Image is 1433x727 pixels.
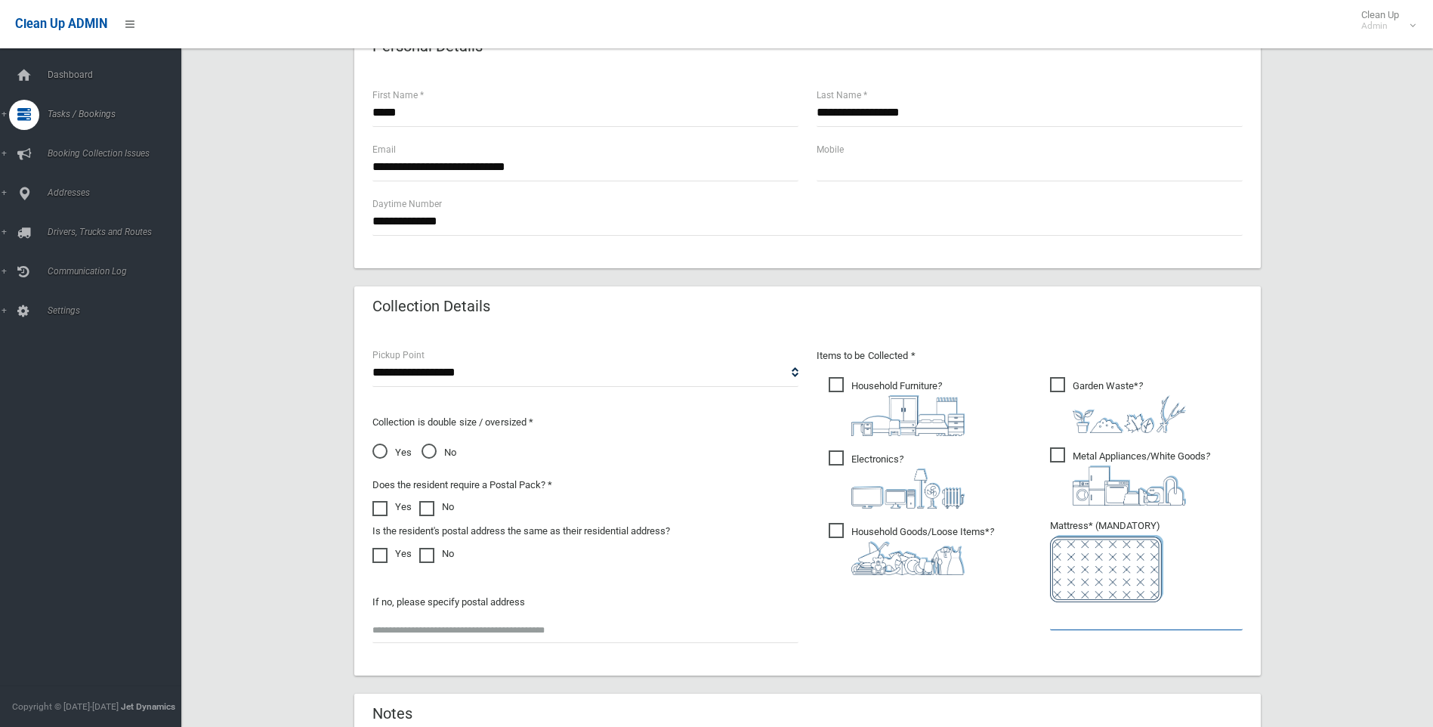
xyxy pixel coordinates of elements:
label: Yes [372,498,412,516]
p: Items to be Collected * [817,347,1243,365]
span: Settings [43,305,193,316]
img: 394712a680b73dbc3d2a6a3a7ffe5a07.png [851,469,965,509]
img: 36c1b0289cb1767239cdd3de9e694f19.png [1073,466,1186,506]
span: Metal Appliances/White Goods [1050,447,1210,506]
i: ? [1073,380,1186,433]
label: Does the resident require a Postal Pack? * [372,476,552,494]
span: Household Furniture [829,377,965,436]
span: Household Goods/Loose Items* [829,523,994,575]
img: aa9efdbe659d29b613fca23ba79d85cb.png [851,395,965,436]
img: 4fd8a5c772b2c999c83690221e5242e0.png [1073,395,1186,433]
i: ? [1073,450,1210,506]
header: Collection Details [354,292,508,321]
label: No [419,545,454,563]
span: No [422,444,456,462]
span: Addresses [43,187,193,198]
i: ? [851,453,965,509]
span: Mattress* (MANDATORY) [1050,520,1243,602]
span: Dashboard [43,70,193,80]
span: Tasks / Bookings [43,109,193,119]
span: Drivers, Trucks and Routes [43,227,193,237]
small: Admin [1361,20,1399,32]
span: Garden Waste* [1050,377,1186,433]
strong: Jet Dynamics [121,701,175,712]
span: Clean Up [1354,9,1414,32]
span: Electronics [829,450,965,509]
span: Copyright © [DATE]-[DATE] [12,701,119,712]
label: Is the resident's postal address the same as their residential address? [372,522,670,540]
span: Booking Collection Issues [43,148,193,159]
span: Clean Up ADMIN [15,17,107,31]
label: Yes [372,545,412,563]
label: No [419,498,454,516]
label: If no, please specify postal address [372,593,525,611]
i: ? [851,526,994,575]
img: b13cc3517677393f34c0a387616ef184.png [851,541,965,575]
p: Collection is double size / oversized * [372,413,798,432]
i: ? [851,380,965,436]
span: Yes [372,444,412,462]
img: e7408bece873d2c1783593a074e5cb2f.png [1050,535,1163,602]
span: Communication Log [43,266,193,277]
